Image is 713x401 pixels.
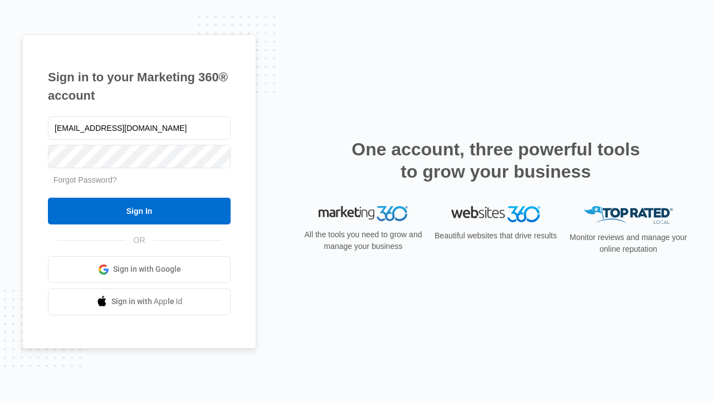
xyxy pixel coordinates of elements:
[584,206,673,224] img: Top Rated Local
[111,296,183,307] span: Sign in with Apple Id
[48,68,231,105] h1: Sign in to your Marketing 360® account
[53,175,117,184] a: Forgot Password?
[48,198,231,224] input: Sign In
[48,288,231,315] a: Sign in with Apple Id
[301,229,426,252] p: All the tools you need to grow and manage your business
[566,232,691,255] p: Monitor reviews and manage your online reputation
[113,263,181,275] span: Sign in with Google
[126,234,153,246] span: OR
[348,138,643,183] h2: One account, three powerful tools to grow your business
[48,256,231,283] a: Sign in with Google
[48,116,231,140] input: Email
[451,206,540,222] img: Websites 360
[319,206,408,222] img: Marketing 360
[433,230,558,242] p: Beautiful websites that drive results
